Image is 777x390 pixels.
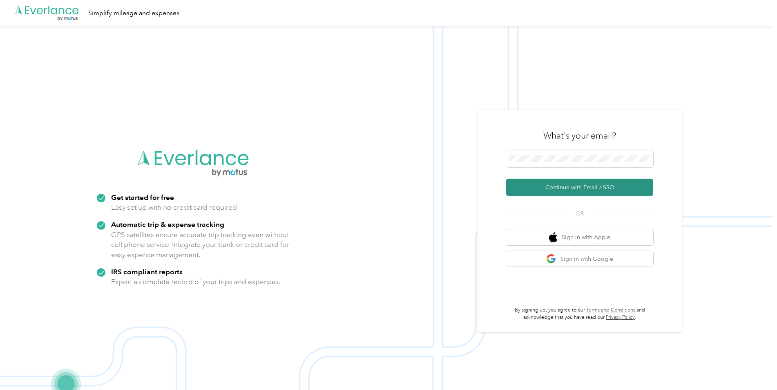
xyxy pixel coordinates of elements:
[549,232,557,242] img: apple logo
[506,251,653,267] button: google logoSign in with Google
[88,8,179,18] div: Simplify mileage and expenses
[506,229,653,245] button: apple logoSign in with Apple
[565,209,594,218] span: OR
[111,230,290,260] p: GPS satellites ensure accurate trip tracking even without cell phone service. Integrate your bank...
[606,314,635,321] a: Privacy Policy
[546,254,556,264] img: google logo
[586,307,635,313] a: Terms and Conditions
[506,307,653,321] p: By signing up, you agree to our and acknowledge that you have read our .
[111,202,237,213] p: Easy set up with no credit card required
[111,277,280,287] p: Export a complete record of your trips and expenses.
[111,193,174,202] strong: Get started for free
[111,220,224,229] strong: Automatic trip & expense tracking
[543,130,616,141] h3: What's your email?
[111,267,183,276] strong: IRS compliant reports
[506,179,653,196] button: Continue with Email / SSO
